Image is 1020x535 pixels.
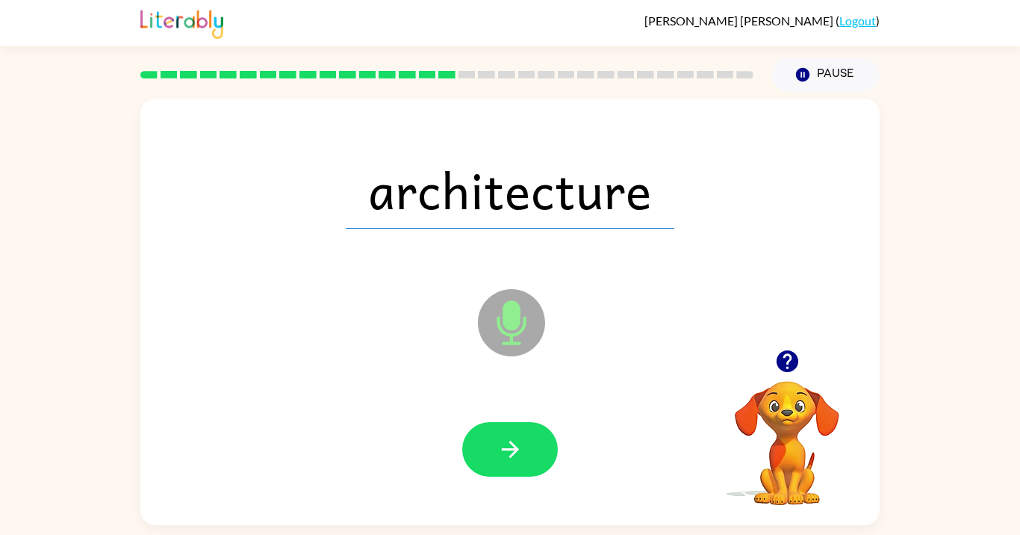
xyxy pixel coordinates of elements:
video: Your browser must support playing .mp4 files to use Literably. Please try using another browser. [712,358,862,507]
img: Literably [140,6,223,39]
span: [PERSON_NAME] [PERSON_NAME] [644,13,836,28]
a: Logout [839,13,876,28]
span: architecture [346,151,674,229]
div: ( ) [644,13,880,28]
button: Pause [771,58,880,92]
